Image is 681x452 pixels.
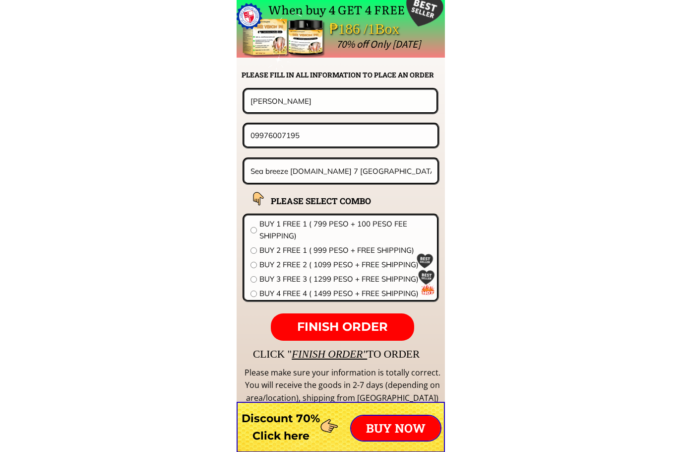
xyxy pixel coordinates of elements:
h2: PLEASE SELECT COMBO [271,194,396,208]
input: Phone number [248,125,434,146]
span: BUY 1 FREE 1 ( 799 PESO + 100 PESO FEE SHIPPING) [259,218,431,242]
span: BUY 2 FREE 2 ( 1099 PESO + FREE SHIPPING) [259,259,431,271]
span: BUY 2 FREE 1 ( 999 PESO + FREE SHIPPING) [259,244,431,256]
span: BUY 4 FREE 4 ( 1499 PESO + FREE SHIPPING) [259,288,431,300]
span: FINISH ORDER" [292,348,367,360]
h3: Discount 70% Click here [237,410,325,445]
input: Your name [248,90,433,112]
div: ₱186 /1Box [329,17,428,41]
span: FINISH ORDER [297,319,388,334]
input: Address [248,159,434,183]
div: Please make sure your information is totally correct. You will receive the goods in 2-7 days (dep... [243,367,441,405]
p: BUY NOW [351,416,440,441]
span: BUY 3 FREE 3 ( 1299 PESO + FREE SHIPPING) [259,273,431,285]
h2: PLEASE FILL IN ALL INFORMATION TO PLACE AN ORDER [242,70,444,80]
div: 70% off Only [DATE] [336,36,642,53]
